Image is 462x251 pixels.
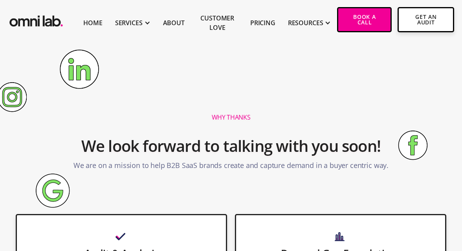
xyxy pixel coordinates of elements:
h2: We look forward to talking with you soon! [81,132,381,160]
a: About [163,18,185,28]
img: Omni Lab: B2B SaaS Demand Generation Agency [8,10,64,29]
a: Book a Call [337,7,392,32]
p: We are on a mission to help B2B SaaS brands create and capture demand in a buyer centric way. [73,160,389,175]
a: Get An Audit [398,7,454,32]
a: Home [83,18,102,28]
iframe: Chat Widget [321,160,462,251]
a: Pricing [250,18,275,28]
a: home [8,10,64,29]
div: RESOURCES [288,18,323,28]
div: SERVICES [115,18,143,28]
h1: Why Thanks [212,113,251,122]
a: Customer Love [197,13,238,32]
